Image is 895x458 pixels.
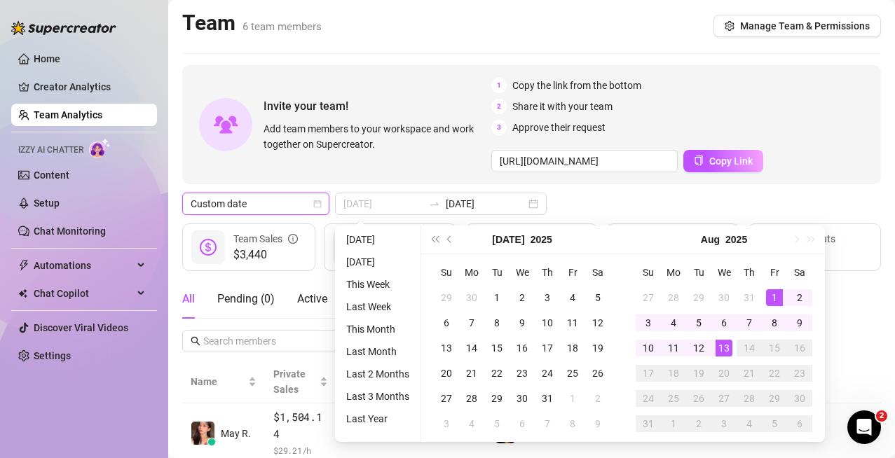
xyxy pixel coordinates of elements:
input: Search members [203,333,318,349]
div: 7 [463,314,480,331]
span: Name [191,374,245,389]
td: 2025-08-21 [737,361,762,386]
td: 2025-08-26 [686,386,711,411]
div: 2 [791,289,808,306]
div: 20 [716,365,732,382]
div: 14 [741,340,758,356]
td: 2025-08-29 [762,386,787,411]
div: 28 [463,390,480,407]
div: 10 [640,340,657,356]
span: Private Sales [273,368,306,395]
a: Team Analytics [34,109,102,120]
div: 26 [589,365,606,382]
a: Creator Analytics [34,76,146,98]
div: 1 [665,415,682,432]
div: 8 [766,314,783,331]
td: 2025-09-01 [661,411,686,436]
span: Copy Link [709,155,753,167]
div: Est. Hours Worked [517,223,587,254]
span: Chat Copilot [34,282,133,305]
td: 2025-07-05 [585,285,610,310]
div: 21 [463,365,480,382]
div: 14 [463,340,480,356]
td: 2025-08-14 [737,335,762,361]
td: 2025-08-25 [661,386,686,411]
td: 2025-07-22 [484,361,510,386]
div: 4 [741,415,758,432]
div: 5 [489,415,505,432]
div: 13 [438,340,455,356]
span: Add team members to your workspace and work together on Supercreator. [264,121,486,152]
td: 2025-08-05 [686,310,711,335]
td: 2025-07-09 [510,310,535,335]
div: 9 [589,415,606,432]
span: Invite your team! [264,97,491,115]
td: 2025-08-01 [560,386,585,411]
div: 28 [741,390,758,407]
div: 22 [766,365,783,382]
div: 8 [564,415,581,432]
div: 5 [589,289,606,306]
div: 15 [766,340,783,356]
div: 3 [640,314,657,331]
li: [DATE] [341,231,415,248]
td: 2025-08-19 [686,361,711,386]
div: 27 [640,289,657,306]
td: 2025-07-29 [686,285,711,310]
div: 11 [665,340,682,356]
th: Mo [459,260,484,285]
span: copy [694,155,704,165]
div: 18 [564,340,581,356]
div: 3 [716,415,732,432]
div: 5 [690,314,707,331]
div: 20 [438,365,455,382]
th: We [510,260,535,285]
span: 3 [491,120,507,135]
div: 23 [514,365,531,382]
span: calendar [313,200,322,208]
div: 23 [791,365,808,382]
td: 2025-07-12 [585,310,610,335]
th: Fr [762,260,787,285]
li: Last Month [341,343,415,360]
span: thunderbolt [18,260,29,271]
div: 22 [489,365,505,382]
td: 2025-07-28 [459,386,484,411]
div: 1 [489,289,505,306]
iframe: Intercom live chat [847,410,881,444]
td: 2025-06-30 [459,285,484,310]
div: 19 [589,340,606,356]
th: We [711,260,737,285]
button: Previous month (PageUp) [442,225,458,254]
td: 2025-07-23 [510,361,535,386]
td: 2025-09-06 [787,411,812,436]
span: $1,504.14 [273,409,328,442]
td: 2025-08-07 [535,411,560,436]
td: 2025-07-13 [434,335,459,361]
span: dollar-circle [200,239,217,256]
td: 2025-07-18 [560,335,585,361]
span: setting [725,21,735,31]
th: Name [182,361,265,403]
div: 24 [539,365,556,382]
img: AI Chatter [89,138,111,158]
td: 2025-06-29 [434,285,459,310]
span: swap-right [429,198,440,209]
td: 2025-08-13 [711,335,737,361]
td: 2025-07-24 [535,361,560,386]
td: 2025-08-04 [661,310,686,335]
div: 4 [564,289,581,306]
th: Sa [585,260,610,285]
div: 1 [766,289,783,306]
div: 6 [716,314,732,331]
div: 25 [564,365,581,382]
td: 2025-08-04 [459,411,484,436]
td: 2025-08-24 [636,386,661,411]
td: 2025-08-12 [686,335,711,361]
td: 2025-08-20 [711,361,737,386]
td: 2025-07-16 [510,335,535,361]
th: Th [737,260,762,285]
span: Copy the link from the bottom [512,78,641,93]
td: 2025-07-02 [510,285,535,310]
a: Content [34,169,69,181]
